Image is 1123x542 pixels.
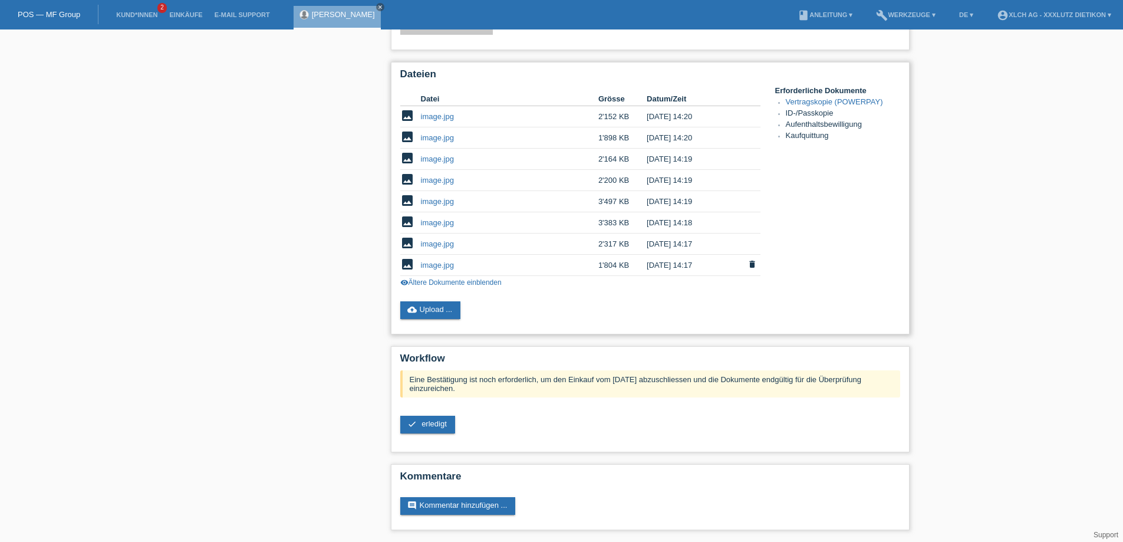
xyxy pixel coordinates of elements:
a: account_circleXLCH AG - XXXLutz Dietikon ▾ [991,11,1117,18]
span: Löschen [744,258,760,272]
i: image [400,193,414,208]
a: image.jpg [421,133,454,142]
a: Vertragskopie (POWERPAY) [786,97,883,106]
a: buildWerkzeuge ▾ [870,11,941,18]
div: Eine Bestätigung ist noch erforderlich, um den Einkauf vom [DATE] abzuschliessen und die Dokument... [400,370,900,398]
td: [DATE] 14:20 [647,127,743,149]
i: visibility [400,278,409,287]
a: DE ▾ [953,11,979,18]
a: visibilityÄltere Dokumente einblenden [400,278,502,287]
a: image.jpg [421,239,454,248]
li: Kaufquittung [786,131,900,142]
i: close [377,4,383,10]
th: Datei [421,92,598,106]
i: image [400,215,414,229]
td: 1'898 KB [598,127,647,149]
th: Datum/Zeit [647,92,743,106]
i: image [400,109,414,123]
li: Aufenthaltsbewilligung [786,120,900,131]
td: 3'497 KB [598,191,647,212]
td: 3'383 KB [598,212,647,234]
i: image [400,257,414,271]
a: image.jpg [421,197,454,206]
td: [DATE] 14:20 [647,106,743,127]
a: check erledigt [400,416,455,433]
td: [DATE] 14:17 [647,234,743,255]
a: [PERSON_NAME] [312,10,375,19]
a: Support [1094,531,1118,539]
h4: Erforderliche Dokumente [775,86,900,95]
i: build [876,9,888,21]
span: erledigt [421,419,447,428]
a: image.jpg [421,218,454,227]
i: comment [407,501,417,510]
i: image [400,236,414,250]
td: [DATE] 14:19 [647,149,743,170]
a: E-Mail Support [209,11,276,18]
a: image.jpg [421,261,454,270]
i: cloud_upload [407,305,417,314]
i: account_circle [997,9,1009,21]
td: [DATE] 14:17 [647,255,743,276]
td: [DATE] 14:19 [647,170,743,191]
i: check [407,419,417,429]
td: 2'317 KB [598,234,647,255]
i: image [400,172,414,186]
td: 2'200 KB [598,170,647,191]
a: Einkäufe [163,11,208,18]
h2: Kommentare [400,471,900,488]
td: [DATE] 14:19 [647,191,743,212]
li: ID-/Passkopie [786,109,900,120]
h2: Dateien [400,68,900,86]
a: image.jpg [421,155,454,163]
a: commentKommentar hinzufügen ... [400,497,516,515]
td: 2'164 KB [598,149,647,170]
i: delete [747,259,757,269]
a: POS — MF Group [18,10,80,19]
i: image [400,151,414,165]
td: 1'804 KB [598,255,647,276]
i: image [400,130,414,144]
span: 2 [157,3,167,13]
td: [DATE] 14:18 [647,212,743,234]
a: cloud_uploadUpload ... [400,301,461,319]
h2: Workflow [400,353,900,370]
a: image.jpg [421,112,454,121]
a: Kund*innen [110,11,163,18]
a: bookAnleitung ▾ [792,11,858,18]
a: image.jpg [421,176,454,185]
a: close [376,3,384,11]
td: 2'152 KB [598,106,647,127]
i: book [798,9,809,21]
th: Grösse [598,92,647,106]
